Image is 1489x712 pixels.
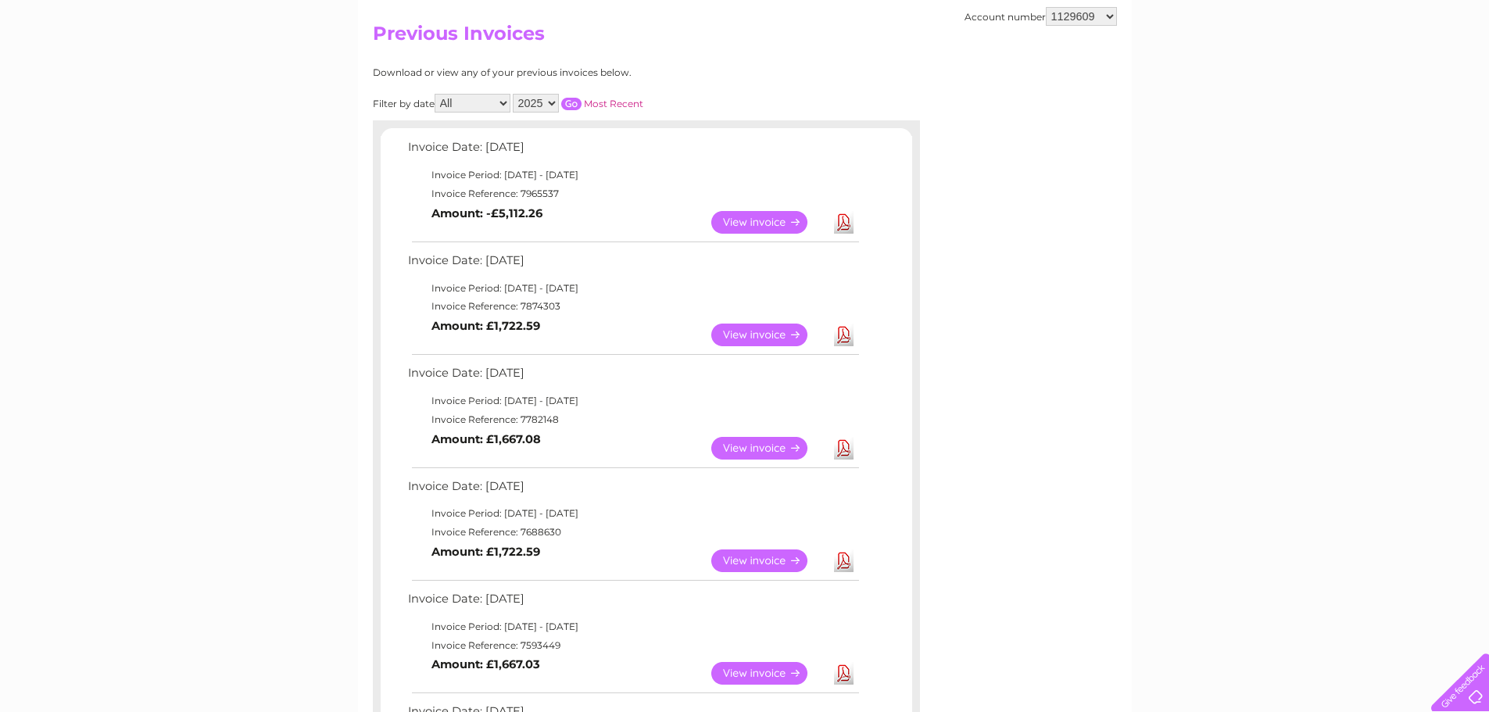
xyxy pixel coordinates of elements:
[711,324,826,346] a: View
[834,211,854,234] a: Download
[711,437,826,460] a: View
[376,9,1115,76] div: Clear Business is a trading name of Verastar Limited (registered in [GEOGRAPHIC_DATA] No. 3667643...
[1253,66,1287,78] a: Energy
[431,319,540,333] b: Amount: £1,722.59
[404,363,861,392] td: Invoice Date: [DATE]
[404,476,861,505] td: Invoice Date: [DATE]
[834,324,854,346] a: Download
[431,657,540,671] b: Amount: £1,667.03
[404,589,861,617] td: Invoice Date: [DATE]
[584,98,643,109] a: Most Recent
[711,211,826,234] a: View
[404,523,861,542] td: Invoice Reference: 7688630
[711,549,826,572] a: View
[373,67,783,78] div: Download or view any of your previous invoices below.
[834,662,854,685] a: Download
[404,504,861,523] td: Invoice Period: [DATE] - [DATE]
[711,662,826,685] a: View
[1385,66,1423,78] a: Contact
[52,41,132,88] img: logo.png
[404,410,861,429] td: Invoice Reference: 7782148
[404,184,861,203] td: Invoice Reference: 7965537
[404,250,861,279] td: Invoice Date: [DATE]
[1214,66,1244,78] a: Water
[1353,66,1376,78] a: Blog
[404,636,861,655] td: Invoice Reference: 7593449
[404,137,861,166] td: Invoice Date: [DATE]
[1437,66,1474,78] a: Log out
[1194,8,1302,27] a: 0333 014 3131
[834,549,854,572] a: Download
[965,7,1117,26] div: Account number
[404,297,861,316] td: Invoice Reference: 7874303
[1297,66,1344,78] a: Telecoms
[404,166,861,184] td: Invoice Period: [DATE] - [DATE]
[431,206,542,220] b: Amount: -£5,112.26
[404,279,861,298] td: Invoice Period: [DATE] - [DATE]
[404,392,861,410] td: Invoice Period: [DATE] - [DATE]
[834,437,854,460] a: Download
[404,617,861,636] td: Invoice Period: [DATE] - [DATE]
[431,545,540,559] b: Amount: £1,722.59
[431,432,541,446] b: Amount: £1,667.08
[373,23,1117,52] h2: Previous Invoices
[373,94,783,113] div: Filter by date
